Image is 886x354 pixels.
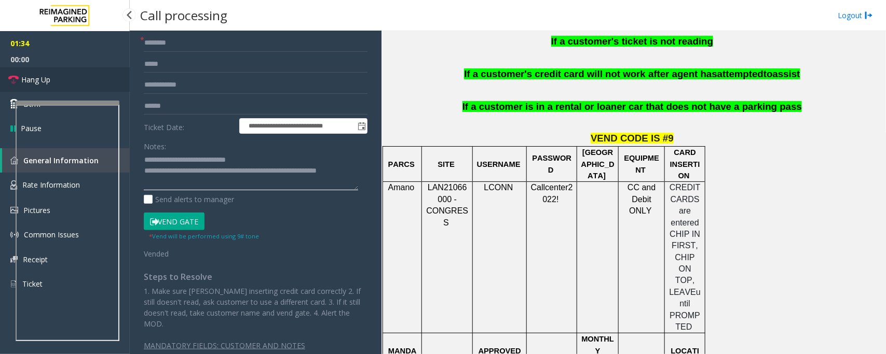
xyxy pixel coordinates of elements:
[149,232,259,240] small: Vend will be performed using 9# tone
[21,74,50,85] span: Hang Up
[670,183,701,296] span: CREDIT CARDS are entered CHIP IN FIRST, CHIP ON TOP, LEAVE
[10,256,18,263] img: 'icon'
[581,148,615,180] span: [GEOGRAPHIC_DATA]
[388,183,415,192] span: Amano
[388,160,415,168] span: PARCS
[532,154,571,174] span: PASSWORD
[464,68,717,79] span: If a customer's credit card will not work after agent has
[717,68,764,79] span: attempted
[426,183,468,226] span: LAN21066000 - CONGRESS
[144,272,367,282] h4: Steps to Resolve
[462,101,802,112] span: If a customer is in a rental or loaner car that does not have a parking pass
[551,36,713,47] span: If a customer's ticket is not reading
[144,341,305,350] u: MANDATORY FIELDS: CUSTOMER AND NOTES
[2,148,130,173] a: General Information
[477,160,521,168] span: USERNAME
[773,68,800,79] span: assist
[10,157,18,164] img: 'icon'
[764,68,773,79] span: to
[624,154,660,174] span: EQUIPMENT
[10,180,17,190] img: 'icon'
[144,213,205,230] button: Vend Gate
[141,118,237,134] label: Ticket Date:
[23,98,41,109] span: Dtmf
[628,183,656,215] span: CC and Debit ONLY
[10,207,18,214] img: 'icon'
[865,10,873,21] img: logout
[10,231,19,239] img: 'icon'
[144,194,234,205] label: Send alerts to manager
[144,137,166,152] label: Notes:
[591,133,674,144] span: VEND CODE IS #9
[144,286,367,329] p: 1. Make sure [PERSON_NAME] inserting credit card correctly 2. If still doesn't read, ask customer...
[135,3,233,28] h3: Call processing
[484,183,513,192] span: LCONN
[144,249,169,259] span: Vended
[438,160,455,168] span: SITE
[356,119,367,133] span: Toggle popup
[670,148,700,180] span: CARD INSERTION
[531,183,573,203] span: Callcenter2022!
[10,279,17,289] img: 'icon'
[838,10,873,21] a: Logout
